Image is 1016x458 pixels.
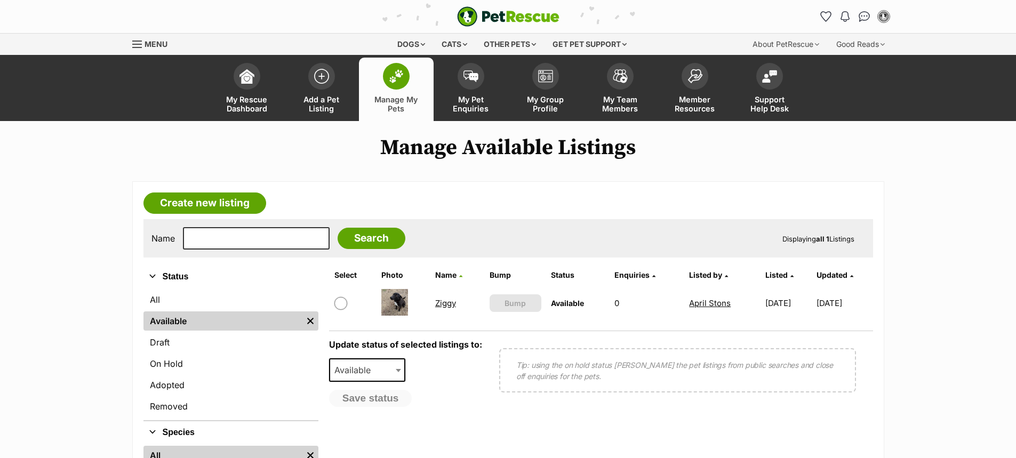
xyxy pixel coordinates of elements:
[841,11,849,22] img: notifications-46538b983faf8c2785f20acdc204bb7945ddae34d4c08c2a6579f10ce5e182be.svg
[434,34,475,55] div: Cats
[457,6,559,27] a: PetRescue
[390,34,433,55] div: Dogs
[330,363,381,377] span: Available
[689,270,728,279] a: Listed by
[143,425,318,439] button: Species
[689,298,731,308] a: April Stons
[239,69,254,84] img: dashboard-icon-eb2f2d2d3e046f16d808141f083e7271f6b2e854fb5c12c21221c1fb7104beca.svg
[856,8,873,25] a: Conversations
[610,285,684,322] td: 0
[463,70,478,82] img: pet-enquiries-icon-7e3ad2cf08bfb03b45e93fb7055b45f3efa6380592205ae92323e6603595dc1f.svg
[538,70,553,83] img: group-profile-icon-3fa3cf56718a62981997c0bc7e787c4b2cf8bcc04b72c1350f741eb67cf2f40e.svg
[447,95,495,113] span: My Pet Enquiries
[210,58,284,121] a: My Rescue Dashboard
[765,270,788,279] span: Listed
[145,39,167,49] span: Menu
[547,267,609,284] th: Status
[435,270,457,279] span: Name
[762,70,777,83] img: help-desk-icon-fdf02630f3aa405de69fd3d07c3f3aa587a6932b1a1747fa1d2bba05be0121f9.svg
[765,270,794,279] a: Listed
[687,69,702,83] img: member-resources-icon-8e73f808a243e03378d46382f2149f9095a855e16c252ad45f914b54edf8863c.svg
[435,270,462,279] a: Name
[761,285,816,322] td: [DATE]
[583,58,658,121] a: My Team Members
[143,270,318,284] button: Status
[614,270,650,279] span: translation missing: en.admin.listings.index.attributes.enquiries
[817,270,853,279] a: Updated
[816,235,829,243] strong: all 1
[490,294,541,312] button: Bump
[143,354,318,373] a: On Hold
[338,228,405,249] input: Search
[614,270,655,279] a: Enquiries
[746,95,794,113] span: Support Help Desk
[658,58,732,121] a: Member Resources
[457,6,559,27] img: logo-e224e6f780fb5917bec1dbf3a21bbac754714ae5b6737aabdf751b685950b380.svg
[859,11,870,22] img: chat-41dd97257d64d25036548639549fe6c8038ab92f7586957e7f3b1b290dea8141.svg
[143,311,302,331] a: Available
[505,298,526,309] span: Bump
[818,8,892,25] ul: Account quick links
[143,192,266,214] a: Create new listing
[522,95,570,113] span: My Group Profile
[829,34,892,55] div: Good Reads
[143,288,318,420] div: Status
[817,285,871,322] td: [DATE]
[551,299,584,308] span: Available
[359,58,434,121] a: Manage My Pets
[389,69,404,83] img: manage-my-pets-icon-02211641906a0b7f246fdf0571729dbe1e7629f14944591b6c1af311fb30b64b.svg
[330,267,377,284] th: Select
[545,34,634,55] div: Get pet support
[143,397,318,416] a: Removed
[782,235,854,243] span: Displaying Listings
[329,358,406,382] span: Available
[613,69,628,83] img: team-members-icon-5396bd8760b3fe7c0b43da4ab00e1e3bb1a5d9ba89233759b79545d2d3fc5d0d.svg
[372,95,420,113] span: Manage My Pets
[732,58,807,121] a: Support Help Desk
[329,339,482,350] label: Update status of selected listings to:
[508,58,583,121] a: My Group Profile
[516,359,839,382] p: Tip: using the on hold status [PERSON_NAME] the pet listings from public searches and close off e...
[875,8,892,25] button: My account
[671,95,719,113] span: Member Resources
[434,58,508,121] a: My Pet Enquiries
[377,267,429,284] th: Photo
[817,270,847,279] span: Updated
[298,95,346,113] span: Add a Pet Listing
[435,298,456,308] a: Ziggy
[143,375,318,395] a: Adopted
[143,333,318,352] a: Draft
[223,95,271,113] span: My Rescue Dashboard
[837,8,854,25] button: Notifications
[745,34,827,55] div: About PetRescue
[143,290,318,309] a: All
[689,270,722,279] span: Listed by
[485,267,546,284] th: Bump
[476,34,543,55] div: Other pets
[132,34,175,53] a: Menu
[314,69,329,84] img: add-pet-listing-icon-0afa8454b4691262ce3f59096e99ab1cd57d4a30225e0717b998d2c9b9846f56.svg
[284,58,359,121] a: Add a Pet Listing
[151,234,175,243] label: Name
[818,8,835,25] a: Favourites
[878,11,889,22] img: Dylan Louden profile pic
[596,95,644,113] span: My Team Members
[302,311,318,331] a: Remove filter
[329,390,412,407] button: Save status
